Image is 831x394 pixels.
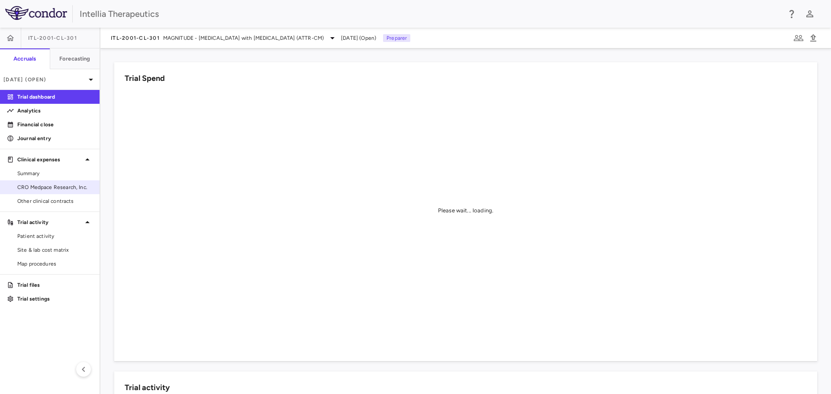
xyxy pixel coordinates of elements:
span: Site & lab cost matrix [17,246,93,254]
img: logo-full-SnFGN8VE.png [5,6,67,20]
div: Please wait... loading. [438,207,493,215]
span: CRO Medpace Research, Inc. [17,183,93,191]
h6: Accruals [13,55,36,63]
p: Trial activity [17,218,82,226]
p: Trial settings [17,295,93,303]
div: Intellia Therapeutics [80,7,781,20]
p: Journal entry [17,135,93,142]
h6: Forecasting [59,55,90,63]
span: MAGNITUDE - [MEDICAL_DATA] with [MEDICAL_DATA] (ATTR-CM) [163,34,324,42]
span: ITL-2001-CL-301 [111,35,160,42]
span: ITL-2001-CL-301 [28,35,77,42]
p: [DATE] (Open) [3,76,86,83]
span: Patient activity [17,232,93,240]
p: Preparer [383,34,410,42]
p: Financial close [17,121,93,128]
p: Clinical expenses [17,156,82,163]
p: Trial files [17,281,93,289]
span: Other clinical contracts [17,197,93,205]
p: Trial dashboard [17,93,93,101]
span: Map procedures [17,260,93,268]
span: Summary [17,170,93,177]
h6: Trial Spend [125,73,165,84]
h6: Trial activity [125,382,170,394]
span: [DATE] (Open) [341,34,376,42]
p: Analytics [17,107,93,115]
